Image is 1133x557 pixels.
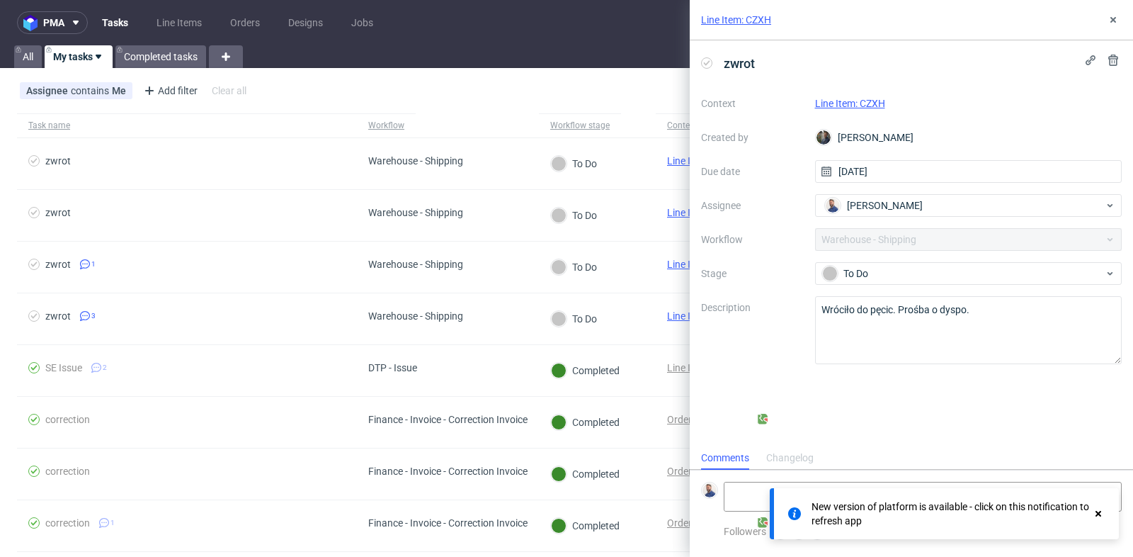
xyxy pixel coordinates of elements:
[702,483,717,497] img: Michał Rachański
[26,85,71,96] span: Assignee
[148,11,210,34] a: Line Items
[368,207,463,218] div: Warehouse - Shipping
[71,85,112,96] span: contains
[701,231,804,248] label: Workflow
[280,11,331,34] a: Designs
[816,130,831,145] img: Maciej Sobola
[368,155,463,167] div: Warehouse - Shipping
[667,414,753,425] a: Order: R135549454
[43,18,64,28] span: pma
[91,310,96,322] span: 3
[551,415,620,430] div: Completed
[551,311,597,327] div: To Do
[222,11,268,34] a: Orders
[701,95,804,112] label: Context
[45,259,71,270] div: zwrot
[45,155,71,167] div: zwrot
[28,120,346,132] span: Task name
[667,259,738,270] a: Line Item: NTOU
[701,197,804,214] label: Assignee
[551,518,620,534] div: Completed
[815,98,885,109] a: Line Item: CZXH
[718,52,761,75] span: zwrot
[93,11,137,34] a: Tasks
[368,259,463,270] div: Warehouse - Shipping
[368,517,528,529] div: Finance - Invoice - Correction Invoice
[209,81,249,101] div: Clear all
[701,129,804,146] label: Created by
[826,198,840,213] img: Michał Rachański
[45,414,90,425] div: correction
[551,156,597,171] div: To Do
[45,517,90,529] div: correction
[368,120,404,131] div: Workflow
[550,120,610,131] div: Workflow stage
[667,466,753,477] a: Order: R021271546
[766,447,814,470] div: Changelog
[551,259,597,275] div: To Do
[45,466,90,477] div: correction
[815,296,1122,364] textarea: Wróciło do pęcic. Prośba o dyspo.
[667,362,734,373] a: Line Item: YIXN
[368,362,417,373] div: DTP - Issue
[815,126,1122,149] div: [PERSON_NAME]
[14,45,42,68] a: All
[91,259,96,270] span: 1
[368,310,463,322] div: Warehouse - Shipping
[45,310,71,322] div: zwrot
[343,11,382,34] a: Jobs
[138,79,200,102] div: Add filter
[110,517,115,529] span: 1
[45,207,71,218] div: zwrot
[667,310,736,322] a: Line Item: OTPT
[551,466,620,482] div: Completed
[45,362,82,373] div: SE Issue
[667,207,737,218] a: Line Item: CZXH
[112,85,126,96] div: Me
[551,208,597,223] div: To Do
[368,466,528,477] div: Finance - Invoice - Correction Invoice
[103,362,107,373] span: 2
[701,13,771,27] a: Line Item: CZXH
[667,517,753,529] a: Order: R484047669
[45,45,113,68] a: My tasks
[23,15,43,31] img: logo
[17,11,88,34] button: pma
[667,155,736,167] a: Line Item: SBFC
[368,414,528,425] div: Finance - Invoice - Correction Invoice
[115,45,206,68] a: Completed tasks
[701,265,804,282] label: Stage
[551,363,620,378] div: Completed
[701,299,804,361] label: Description
[847,198,923,213] span: [PERSON_NAME]
[812,500,1092,528] div: New version of platform is available - click on this notification to refresh app
[667,120,701,131] div: Context
[701,447,749,470] div: Comments
[724,526,766,537] span: Followers
[822,266,1104,281] div: To Do
[701,163,804,180] label: Due date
